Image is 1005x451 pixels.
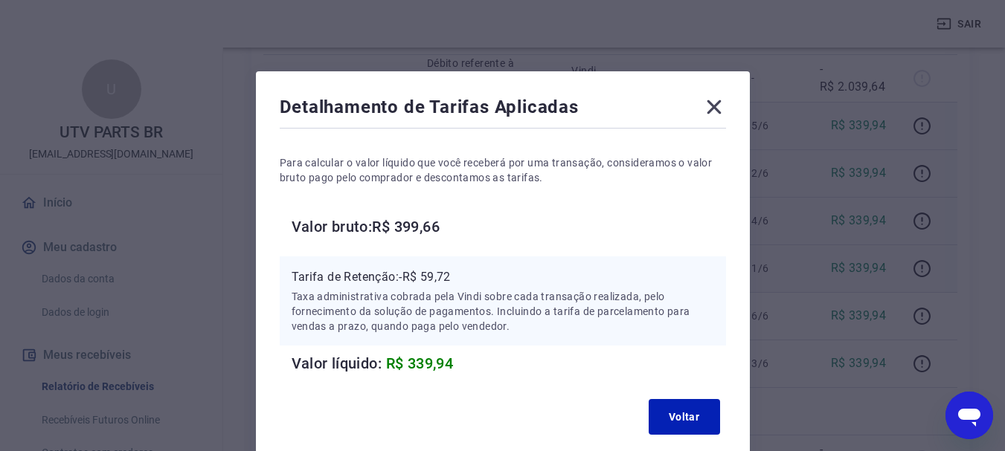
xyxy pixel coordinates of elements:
p: Taxa administrativa cobrada pela Vindi sobre cada transação realizada, pelo fornecimento da soluç... [292,289,714,334]
p: Para calcular o valor líquido que você receberá por uma transação, consideramos o valor bruto pag... [280,155,726,185]
h6: Valor bruto: R$ 399,66 [292,215,726,239]
span: R$ 339,94 [386,354,454,372]
button: Voltar [649,399,720,435]
h6: Valor líquido: [292,351,726,375]
iframe: Botão para abrir a janela de mensagens [945,392,993,439]
p: Tarifa de Retenção: -R$ 59,72 [292,268,714,286]
div: Detalhamento de Tarifas Aplicadas [280,95,726,125]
